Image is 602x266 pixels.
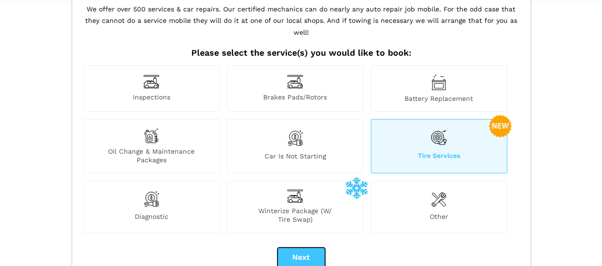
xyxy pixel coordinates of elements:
span: Tire Services [371,151,507,164]
span: Car is not starting [227,152,363,164]
span: Winterize Package (W/ Tire Swap) [227,207,363,224]
span: Brakes Pads/Rotors [227,93,363,103]
span: Battery Replacement [371,94,507,103]
span: Diagnostic [84,212,219,224]
img: new-badge-2-48.png [489,115,512,138]
span: Other [371,212,507,224]
h2: Please select the service(s) you would like to book: [81,48,522,58]
span: Oil Change & Maintenance Packages [84,147,219,164]
p: We offer over 500 services & car repairs. Our certified mechanics can do nearly any auto repair j... [81,3,522,48]
img: winterize-icon_1.png [345,176,368,199]
span: Inspections [84,93,219,103]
